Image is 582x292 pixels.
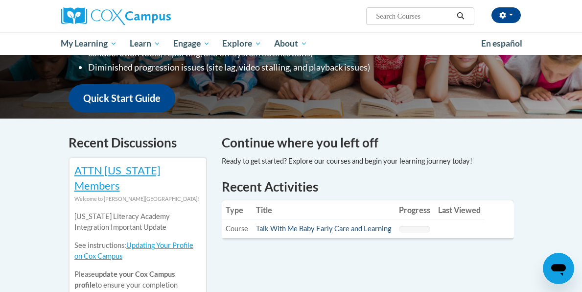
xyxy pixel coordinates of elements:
[475,33,529,54] a: En español
[268,32,314,55] a: About
[252,200,395,220] th: Title
[74,194,201,204] div: Welcome to [PERSON_NAME][GEOGRAPHIC_DATA]!
[216,32,268,55] a: Explore
[55,32,124,55] a: My Learning
[434,200,485,220] th: Last Viewed
[274,38,307,49] span: About
[61,7,171,25] img: Cox Campus
[222,38,261,49] span: Explore
[74,270,175,289] b: update your Cox Campus profile
[222,133,514,152] h4: Continue where you left off
[173,38,210,49] span: Engage
[491,7,521,23] button: Account Settings
[543,253,574,284] iframe: Button to launch messaging window
[88,60,423,74] li: Diminished progression issues (site lag, video stalling, and playback issues)
[74,164,161,192] a: ATTN [US_STATE] Members
[130,38,161,49] span: Learn
[74,241,193,260] a: Updating Your Profile on Cox Campus
[74,211,201,233] p: [US_STATE] Literacy Academy Integration Important Update
[123,32,167,55] a: Learn
[167,32,216,55] a: Engage
[74,240,201,262] p: See instructions:
[61,7,205,25] a: Cox Campus
[453,10,468,22] button: Search
[222,200,252,220] th: Type
[54,32,529,55] div: Main menu
[61,38,117,49] span: My Learning
[69,133,207,152] h4: Recent Discussions
[69,84,175,112] a: Quick Start Guide
[375,10,453,22] input: Search Courses
[481,38,522,49] span: En español
[226,224,248,233] span: Course
[395,200,434,220] th: Progress
[222,178,514,195] h1: Recent Activities
[256,224,391,233] a: Talk With Me Baby Early Care and Learning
